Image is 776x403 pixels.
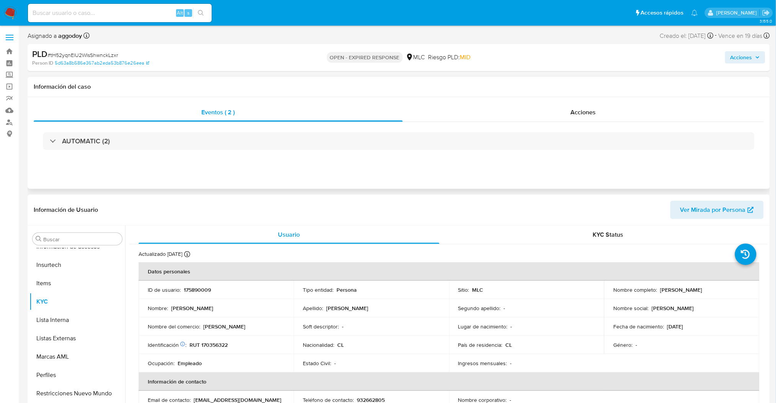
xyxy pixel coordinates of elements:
p: Persona [337,286,357,293]
span: Asignado a [28,32,82,40]
button: Listas Externas [29,329,125,348]
span: - [715,31,717,41]
span: MID [460,53,471,62]
span: Riesgo PLD: [428,53,471,62]
p: Soft descriptor : [303,323,339,330]
button: Acciones [725,51,765,63]
input: Buscar usuario o caso... [28,8,212,18]
span: Eventos ( 2 ) [202,108,235,117]
b: aggodoy [57,31,82,40]
p: [DATE] [667,323,683,330]
p: [PERSON_NAME] [326,305,368,312]
p: CL [337,341,344,348]
p: Nombre social : [613,305,649,312]
p: [PERSON_NAME] [171,305,213,312]
b: Person ID [32,60,53,67]
p: Ocupación : [148,360,175,367]
p: Nombre : [148,305,168,312]
button: search-icon [193,8,209,18]
span: # tH52yqnElU2WIsShwnckLzxr [47,51,118,59]
button: Items [29,274,125,292]
p: Empleado [178,360,202,367]
span: Acciones [730,51,752,63]
div: Creado el: [DATE] [660,31,714,41]
p: Segundo apellido : [458,305,501,312]
p: Identificación : [148,341,186,348]
p: ID de usuario : [148,286,181,293]
h1: Información del caso [34,83,764,91]
span: Vence en 19 días [719,32,763,40]
p: agustina.godoy@mercadolibre.com [716,9,760,16]
div: AUTOMATIC (2) [43,132,755,150]
span: KYC Status [593,230,624,239]
p: - [510,360,512,367]
button: Insurtech [29,256,125,274]
p: Actualizado [DATE] [139,250,182,258]
button: Marcas AML [29,348,125,366]
button: Ver Mirada por Persona [670,201,764,219]
p: Fecha de nacimiento : [613,323,664,330]
button: KYC [29,292,125,311]
p: MLC [472,286,484,293]
p: Nombre completo : [613,286,657,293]
span: Usuario [278,230,300,239]
p: Nombre del comercio : [148,323,200,330]
h3: AUTOMATIC (2) [62,137,110,145]
p: CL [506,341,512,348]
p: País de residencia : [458,341,503,348]
p: Lugar de nacimiento : [458,323,508,330]
p: - [504,305,505,312]
p: - [334,360,336,367]
button: Lista Interna [29,311,125,329]
p: [PERSON_NAME] [203,323,245,330]
p: [PERSON_NAME] [652,305,694,312]
p: Estado Civil : [303,360,331,367]
b: PLD [32,48,47,60]
p: Ingresos mensuales : [458,360,507,367]
h1: Información de Usuario [34,206,98,214]
span: s [187,9,190,16]
a: Salir [762,9,770,17]
p: - [511,323,512,330]
div: MLC [406,53,425,62]
span: Acciones [571,108,596,117]
th: Información de contacto [139,372,760,391]
p: [PERSON_NAME] [660,286,702,293]
p: Sitio : [458,286,469,293]
p: - [636,341,637,348]
th: Datos personales [139,262,760,281]
p: Género : [613,341,632,348]
span: Ver Mirada por Persona [680,201,746,219]
p: Nacionalidad : [303,341,334,348]
p: Apellido : [303,305,323,312]
a: Notificaciones [691,10,698,16]
p: - [342,323,343,330]
button: Perfiles [29,366,125,384]
span: Accesos rápidos [641,9,684,17]
p: 175890009 [184,286,211,293]
input: Buscar [43,236,119,243]
span: Alt [177,9,183,16]
p: RUT 170356322 [190,341,228,348]
p: OPEN - EXPIRED RESPONSE [327,52,403,63]
button: Restricciones Nuevo Mundo [29,384,125,403]
a: 5d63a8b586e367ab2eda53b876e26eea [55,60,149,67]
button: Buscar [36,236,42,242]
p: Tipo entidad : [303,286,333,293]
